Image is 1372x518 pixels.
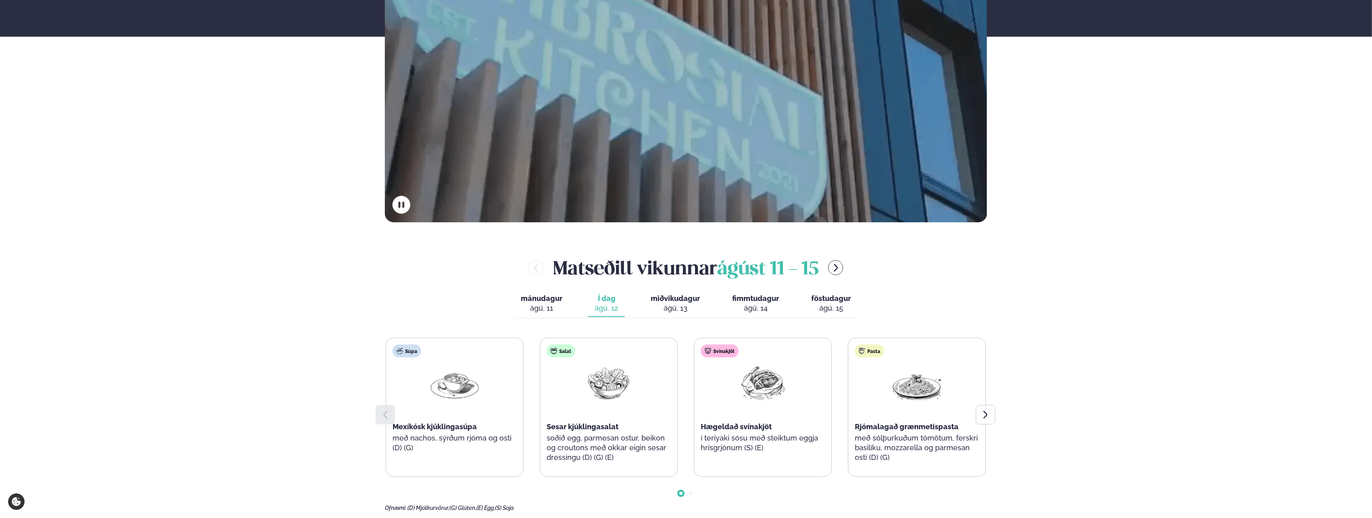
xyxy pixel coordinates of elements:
h2: Matseðill vikunnar [553,255,819,281]
span: Hægeldað svínakjöt [701,422,772,431]
span: miðvikudagur [651,294,700,303]
div: ágú. 14 [732,303,779,313]
span: (D) Mjólkurvörur, [407,505,449,511]
span: ágúst 11 - 15 [717,261,819,278]
div: Salat [547,345,575,357]
span: Í dag [595,294,618,303]
img: Spagetti.png [891,364,943,401]
div: Svínakjöt [701,345,739,357]
p: í teriyaki sósu með steiktum eggja hrísgrjónum (S) (E) [701,433,825,453]
div: Súpa [393,345,421,357]
img: pasta.svg [859,348,865,354]
span: Mexíkósk kjúklingasúpa [393,422,477,431]
img: salad.svg [551,348,557,354]
button: menu-btn-right [828,260,843,275]
span: fimmtudagur [732,294,779,303]
p: með nachos, sýrðum rjóma og osti (D) (G) [393,433,517,453]
span: föstudagur [811,294,851,303]
button: fimmtudagur ágú. 14 [726,290,785,317]
a: Cookie settings [8,493,25,510]
span: Rjómalagað grænmetispasta [855,422,959,431]
div: ágú. 13 [651,303,700,313]
p: með sólþurkuðum tómötum, ferskri basilíku, mozzarella og parmesan osti (D) (G) [855,433,979,462]
span: (S) Soja [495,505,514,511]
button: Í dag ágú. 12 [588,290,625,317]
button: mánudagur ágú. 11 [514,290,569,317]
span: (E) Egg, [476,505,495,511]
span: Go to slide 1 [679,492,683,495]
img: Soup.png [429,364,480,401]
button: miðvikudagur ágú. 13 [644,290,706,317]
span: mánudagur [521,294,562,303]
img: pork.svg [705,348,711,354]
span: (G) Glúten, [449,505,476,511]
div: ágú. 12 [595,303,618,313]
span: Ofnæmi: [385,505,406,511]
button: menu-btn-left [528,260,543,275]
span: Go to slide 2 [689,492,692,495]
p: soðið egg, parmesan ostur, beikon og croutons með okkar eigin sesar dressingu (D) (G) (E) [547,433,671,462]
img: Salad.png [583,364,635,401]
div: ágú. 11 [521,303,562,313]
div: Pasta [855,345,884,357]
button: föstudagur ágú. 15 [805,290,857,317]
span: Sesar kjúklingasalat [547,422,618,431]
div: ágú. 15 [811,303,851,313]
img: Pork-Meat.png [737,364,789,401]
img: soup.svg [397,348,403,354]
